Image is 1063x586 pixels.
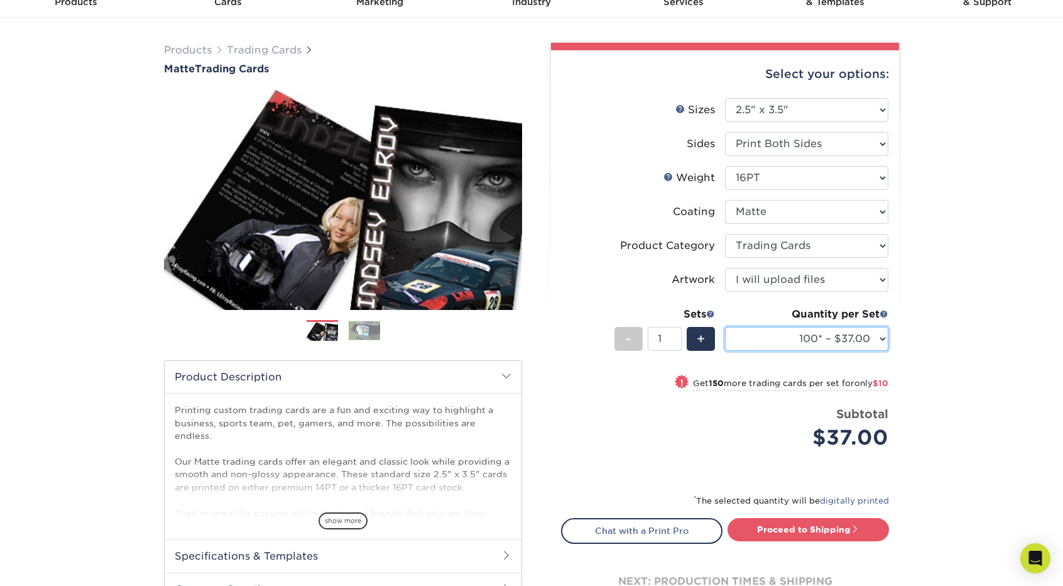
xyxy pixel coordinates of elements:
span: Matte [164,63,195,75]
img: Trading Cards 02 [349,321,380,340]
img: Trading Cards 01 [307,321,338,343]
span: ! [680,376,684,389]
span: only [854,379,888,388]
div: Artwork [672,272,715,287]
h2: Specifications & Templates [165,539,521,572]
a: Trading Cards [227,44,302,56]
div: $37.00 [734,423,888,453]
span: $10 [873,379,888,388]
div: Coating [673,204,715,219]
p: Printing custom trading cards are a fun and exciting way to highlight a business, sports team, pe... [175,404,511,570]
a: MatteTrading Cards [164,63,522,75]
div: Sizes [675,102,715,118]
div: Product Category [620,238,715,253]
a: Chat with a Print Pro [561,518,722,543]
span: - [626,329,631,348]
h2: Product Description [165,361,521,393]
span: + [697,329,705,348]
div: Select your options: [561,50,889,98]
div: Sides [687,136,715,152]
strong: Subtotal [836,407,888,421]
h1: Trading Cards [164,63,522,75]
div: Sets [614,307,715,322]
a: digitally printed [820,496,889,506]
iframe: Google Customer Reviews [3,548,107,582]
div: Quantity per Set [725,307,888,322]
span: show more [319,512,368,529]
div: Open Intercom Messenger [1020,543,1050,573]
img: Matte 01 [164,76,522,324]
strong: 150 [709,379,724,388]
div: Weight [663,170,715,185]
a: Proceed to Shipping [728,518,889,541]
small: The selected quantity will be [694,496,889,506]
small: Get more trading cards per set for [693,379,888,391]
a: Products [164,44,212,56]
